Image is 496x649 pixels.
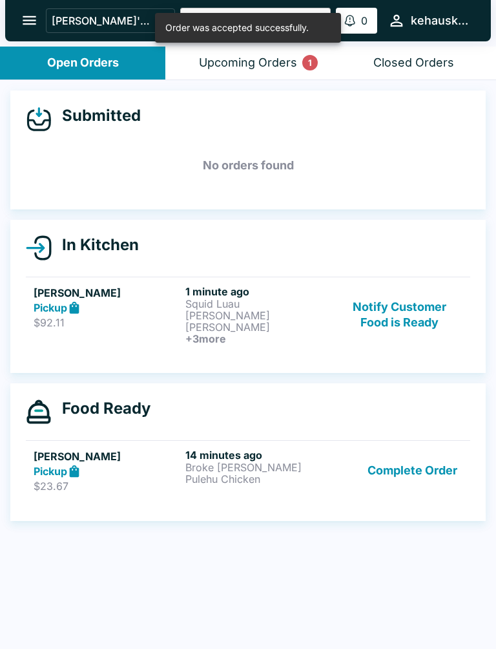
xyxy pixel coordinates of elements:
[411,13,470,28] div: kehauskitchen
[52,399,150,418] h4: Food Ready
[46,8,175,33] button: [PERSON_NAME]'s Kitchen
[185,285,332,298] h6: 1 minute ago
[52,235,139,255] h4: In Kitchen
[185,310,332,333] p: [PERSON_NAME] [PERSON_NAME]
[185,333,332,345] h6: + 3 more
[34,465,67,478] strong: Pickup
[26,440,470,501] a: [PERSON_NAME]Pickup$23.6714 minutes agoBroke [PERSON_NAME] Pulehu ChickenComplete Order
[185,298,332,310] p: Squid Luau
[34,316,180,329] p: $92.11
[13,4,46,37] button: open drawer
[199,56,297,70] div: Upcoming Orders
[308,56,312,69] p: 1
[26,142,470,189] h5: No orders found
[34,449,180,464] h5: [PERSON_NAME]
[185,462,332,485] p: Broke [PERSON_NAME] Pulehu Chicken
[26,277,470,352] a: [PERSON_NAME]Pickup$92.111 minute agoSquid Luau[PERSON_NAME] [PERSON_NAME]+3moreNotify Customer F...
[34,480,180,493] p: $23.67
[47,56,119,70] div: Open Orders
[373,56,454,70] div: Closed Orders
[52,106,141,125] h4: Submitted
[362,449,462,493] button: Complete Order
[382,6,475,34] button: kehauskitchen
[185,449,332,462] h6: 14 minutes ago
[34,285,180,301] h5: [PERSON_NAME]
[361,14,367,27] p: 0
[52,14,151,27] p: [PERSON_NAME]'s Kitchen
[165,17,309,39] div: Order was accepted successfully.
[34,301,67,314] strong: Pickup
[337,285,462,345] button: Notify Customer Food is Ready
